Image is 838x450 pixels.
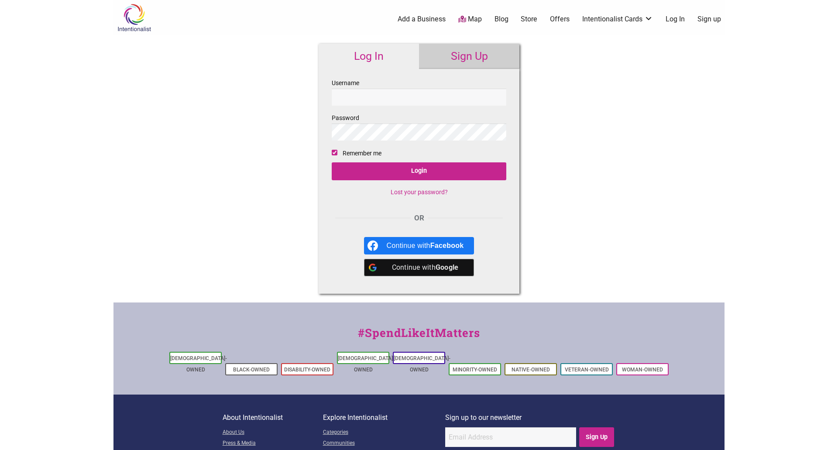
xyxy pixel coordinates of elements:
[436,263,459,271] b: Google
[319,44,419,69] a: Log In
[343,148,381,159] label: Remember me
[521,14,537,24] a: Store
[387,259,464,276] div: Continue with
[170,355,227,373] a: [DEMOGRAPHIC_DATA]-Owned
[284,367,330,373] a: Disability-Owned
[666,14,685,24] a: Log In
[453,367,497,373] a: Minority-Owned
[445,427,576,447] input: Email Address
[332,89,506,106] input: Username
[565,367,609,373] a: Veteran-Owned
[582,14,653,24] a: Intentionalist Cards
[458,14,482,24] a: Map
[579,427,615,447] input: Sign Up
[430,242,464,249] b: Facebook
[398,14,446,24] a: Add a Business
[233,367,270,373] a: Black-Owned
[323,412,445,423] p: Explore Intentionalist
[332,162,506,180] input: Login
[323,427,445,438] a: Categories
[338,355,395,373] a: [DEMOGRAPHIC_DATA]-Owned
[394,355,450,373] a: [DEMOGRAPHIC_DATA]-Owned
[113,324,725,350] div: #SpendLikeItMatters
[364,237,474,254] a: Continue with <b>Facebook</b>
[387,237,464,254] div: Continue with
[445,412,616,423] p: Sign up to our newsletter
[113,3,155,32] img: Intentionalist
[332,124,506,141] input: Password
[419,44,519,69] a: Sign Up
[697,14,721,24] a: Sign up
[332,78,506,106] label: Username
[332,113,506,141] label: Password
[364,259,474,276] a: Continue with <b>Google</b>
[223,438,323,449] a: Press & Media
[495,14,508,24] a: Blog
[223,412,323,423] p: About Intentionalist
[550,14,570,24] a: Offers
[512,367,550,373] a: Native-Owned
[223,427,323,438] a: About Us
[622,367,663,373] a: Woman-Owned
[323,438,445,449] a: Communities
[391,189,448,196] a: Lost your password?
[332,213,506,224] div: OR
